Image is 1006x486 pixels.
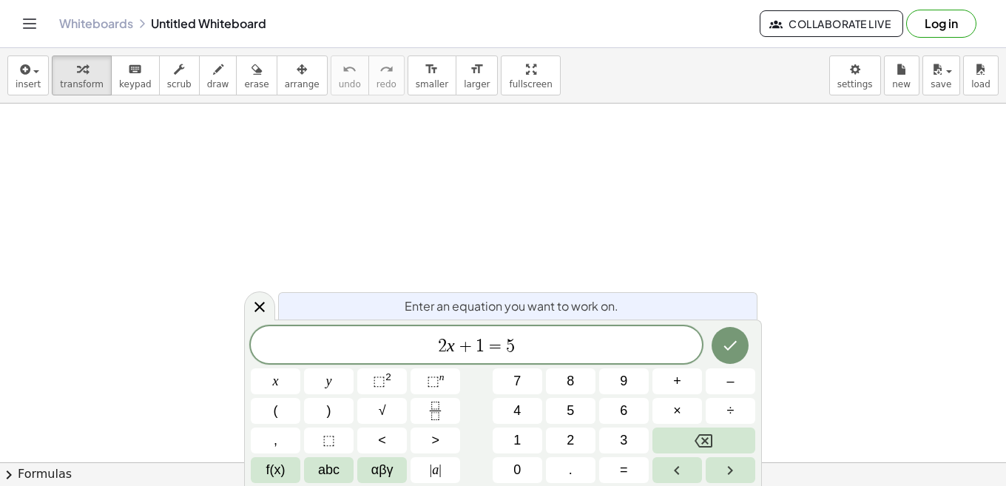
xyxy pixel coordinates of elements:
[159,55,200,95] button: scrub
[371,460,394,480] span: αβγ
[439,371,445,382] sup: n
[652,457,702,483] button: Left arrow
[18,12,41,36] button: Toggle navigation
[304,398,354,424] button: )
[439,462,442,477] span: |
[673,401,681,421] span: ×
[546,398,595,424] button: 5
[411,428,460,453] button: Greater than
[277,55,328,95] button: arrange
[377,79,396,90] span: redo
[620,371,627,391] span: 9
[304,368,354,394] button: y
[599,398,649,424] button: 6
[971,79,990,90] span: load
[357,368,407,394] button: Squared
[304,428,354,453] button: Placeholder
[167,79,192,90] span: scrub
[430,462,433,477] span: |
[599,428,649,453] button: 3
[546,368,595,394] button: 8
[111,55,160,95] button: keyboardkeypad
[339,79,361,90] span: undo
[726,371,734,391] span: –
[285,79,320,90] span: arrange
[251,398,300,424] button: (
[727,401,735,421] span: ÷
[652,428,755,453] button: Backspace
[493,457,542,483] button: 0
[379,401,386,421] span: √
[357,457,407,483] button: Greek alphabet
[357,428,407,453] button: Less than
[416,79,448,90] span: smaller
[385,371,391,382] sup: 2
[509,79,552,90] span: fullscreen
[673,371,681,391] span: +
[546,457,595,483] button: .
[405,297,618,315] span: Enter an equation you want to work on.
[431,431,439,450] span: >
[408,55,456,95] button: format_sizesmaller
[236,55,277,95] button: erase
[128,61,142,78] i: keyboard
[829,55,881,95] button: settings
[357,398,407,424] button: Square root
[569,460,573,480] span: .
[906,10,976,38] button: Log in
[273,371,279,391] span: x
[620,401,627,421] span: 6
[837,79,873,90] span: settings
[326,371,332,391] span: y
[706,398,755,424] button: Divide
[599,368,649,394] button: 9
[567,401,574,421] span: 5
[455,337,476,355] span: +
[60,79,104,90] span: transform
[513,401,521,421] span: 4
[318,460,340,480] span: abc
[342,61,357,78] i: undo
[274,431,277,450] span: ,
[712,327,749,364] button: Done
[493,398,542,424] button: 4
[430,460,442,480] span: a
[425,61,439,78] i: format_size
[567,431,574,450] span: 2
[922,55,960,95] button: save
[251,368,300,394] button: x
[464,79,490,90] span: larger
[706,457,755,483] button: Right arrow
[427,374,439,388] span: ⬚
[652,368,702,394] button: Plus
[411,368,460,394] button: Superscript
[411,457,460,483] button: Absolute value
[493,368,542,394] button: 7
[884,55,919,95] button: new
[706,368,755,394] button: Minus
[620,431,627,450] span: 3
[599,457,649,483] button: Equals
[456,55,498,95] button: format_sizelarger
[304,457,354,483] button: Alphabet
[513,431,521,450] span: 1
[620,460,628,480] span: =
[59,16,133,31] a: Whiteboards
[476,337,485,355] span: 1
[16,79,41,90] span: insert
[513,371,521,391] span: 7
[931,79,951,90] span: save
[244,79,269,90] span: erase
[485,337,506,355] span: =
[327,401,331,421] span: )
[207,79,229,90] span: draw
[378,431,386,450] span: <
[772,17,891,30] span: Collaborate Live
[513,460,521,480] span: 0
[119,79,152,90] span: keypad
[368,55,405,95] button: redoredo
[323,431,335,450] span: ⬚
[493,428,542,453] button: 1
[331,55,369,95] button: undoundo
[892,79,911,90] span: new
